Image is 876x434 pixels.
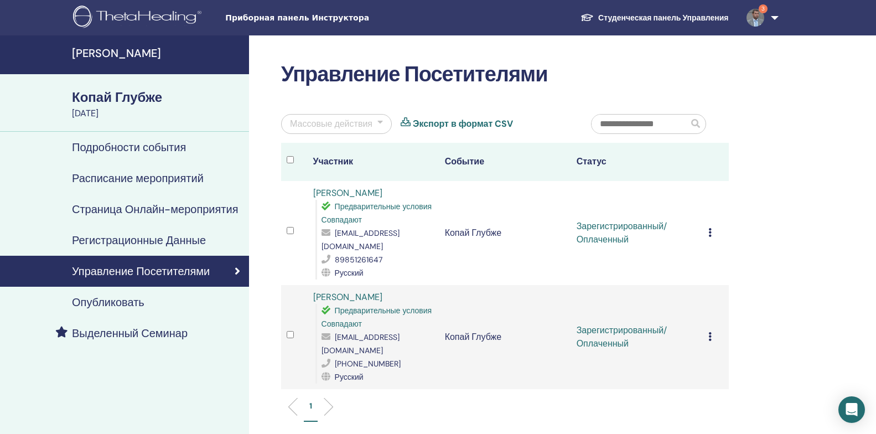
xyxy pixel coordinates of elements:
img: graduation-cap-white.svg [580,13,594,22]
ya-tr-span: Предварительные условия Совпадают [322,201,432,225]
span: 3 [759,4,768,13]
img: default.jpg [747,9,764,27]
ya-tr-span: Массовые действия [290,118,372,130]
span: [PHONE_NUMBER] [335,359,401,369]
ya-tr-span: Копай Глубже [445,331,502,343]
ya-tr-span: Копай Глубже [445,227,502,239]
a: Копай Глубже[DATE] [65,88,249,120]
ya-tr-span: Студенческая панель Управления [598,13,728,23]
a: Экспорт в формат CSV [413,117,513,131]
a: [PERSON_NAME] [313,187,382,199]
span: 89851261647 [335,255,382,265]
p: 1 [309,400,312,412]
a: [PERSON_NAME] [313,291,382,303]
ya-tr-span: Статус [577,156,607,167]
ya-tr-span: Предварительные условия Совпадают [322,306,432,329]
div: Откройте Интерком-Мессенджер [838,396,865,423]
ya-tr-span: [PERSON_NAME] [72,46,161,60]
a: Студенческая панель Управления [572,8,737,28]
ya-tr-span: Участник [313,156,353,167]
ya-tr-span: Подробности события [72,140,186,154]
ya-tr-span: Событие [445,156,484,167]
ya-tr-span: Расписание мероприятий [72,171,204,185]
ya-tr-span: Управление Посетителями [72,264,210,278]
ya-tr-span: Русский [335,372,364,382]
ya-tr-span: [EMAIL_ADDRESS][DOMAIN_NAME] [322,228,400,251]
ya-tr-span: [DATE] [72,107,99,119]
ya-tr-span: Выделенный Семинар [72,326,188,340]
ya-tr-span: Регистрационные Данные [72,233,206,247]
ya-tr-span: [EMAIL_ADDRESS][DOMAIN_NAME] [322,332,400,355]
ya-tr-span: Управление Посетителями [281,60,548,88]
ya-tr-span: Страница Онлайн-мероприятия [72,202,239,216]
ya-tr-span: Опубликовать [72,295,144,309]
ya-tr-span: Русский [335,268,364,278]
ya-tr-span: Экспорт в формат CSV [413,118,513,130]
img: logo.png [73,6,205,30]
ya-tr-span: Приборная панель Инструктора [225,13,369,22]
ya-tr-span: Копай Глубже [72,89,162,106]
